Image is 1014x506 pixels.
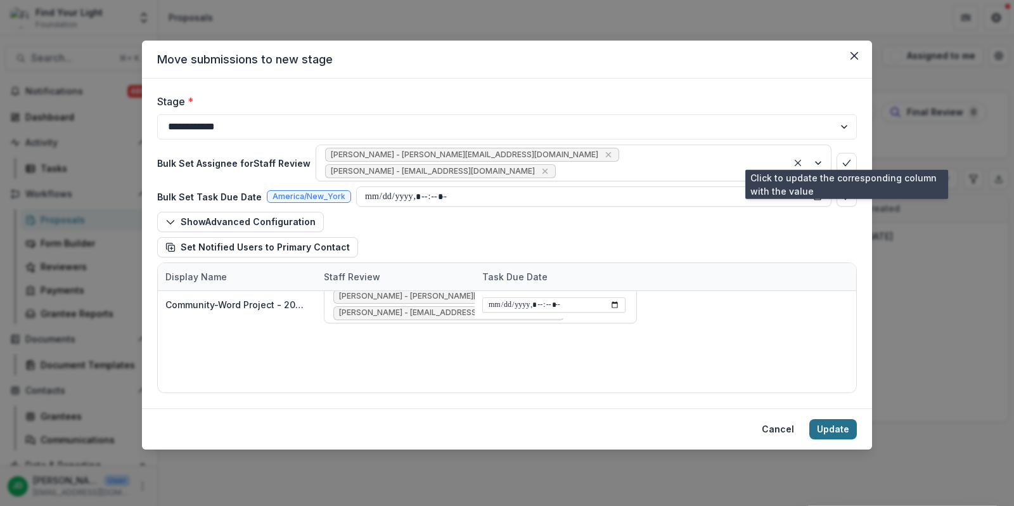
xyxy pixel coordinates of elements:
[157,190,262,204] p: Bulk Set Task Due Date
[790,155,805,171] div: Clear selected options
[158,263,316,290] div: Display Name
[754,419,802,439] button: Cancel
[331,150,598,159] span: [PERSON_NAME] - [PERSON_NAME][EMAIL_ADDRESS][DOMAIN_NAME]
[602,148,615,161] div: Remove Jeffrey Dollinger - jdollinger@fylf.org
[165,298,309,311] div: Community-Word Project - 2025 - Find Your Light Foundation 25/26 RFP Grant Application
[475,263,633,290] div: Task Due Date
[157,157,311,170] p: Bulk Set Assignee for Staff Review
[809,419,857,439] button: Update
[837,186,857,207] button: bulk-confirm-option
[273,192,345,201] span: America/New_York
[158,270,234,283] div: Display Name
[142,41,872,79] header: Move submissions to new stage
[316,270,388,283] div: Staff Review
[331,167,535,176] span: [PERSON_NAME] - [EMAIL_ADDRESS][DOMAIN_NAME]
[844,46,864,66] button: Close
[157,237,358,257] button: Set Notified Users to Primary Contact
[316,263,475,290] div: Staff Review
[339,292,565,301] span: [PERSON_NAME] - [PERSON_NAME][EMAIL_ADDRESS][DOMAIN_NAME]
[475,270,555,283] div: Task Due Date
[539,165,551,178] div: Remove Jake Goldbas - jgoldbas@fylf.org
[157,212,324,232] button: ShowAdvanced Configuration
[837,153,857,173] button: bulk-confirm-option
[339,308,543,317] span: [PERSON_NAME] - [EMAIL_ADDRESS][DOMAIN_NAME]
[157,94,849,109] label: Stage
